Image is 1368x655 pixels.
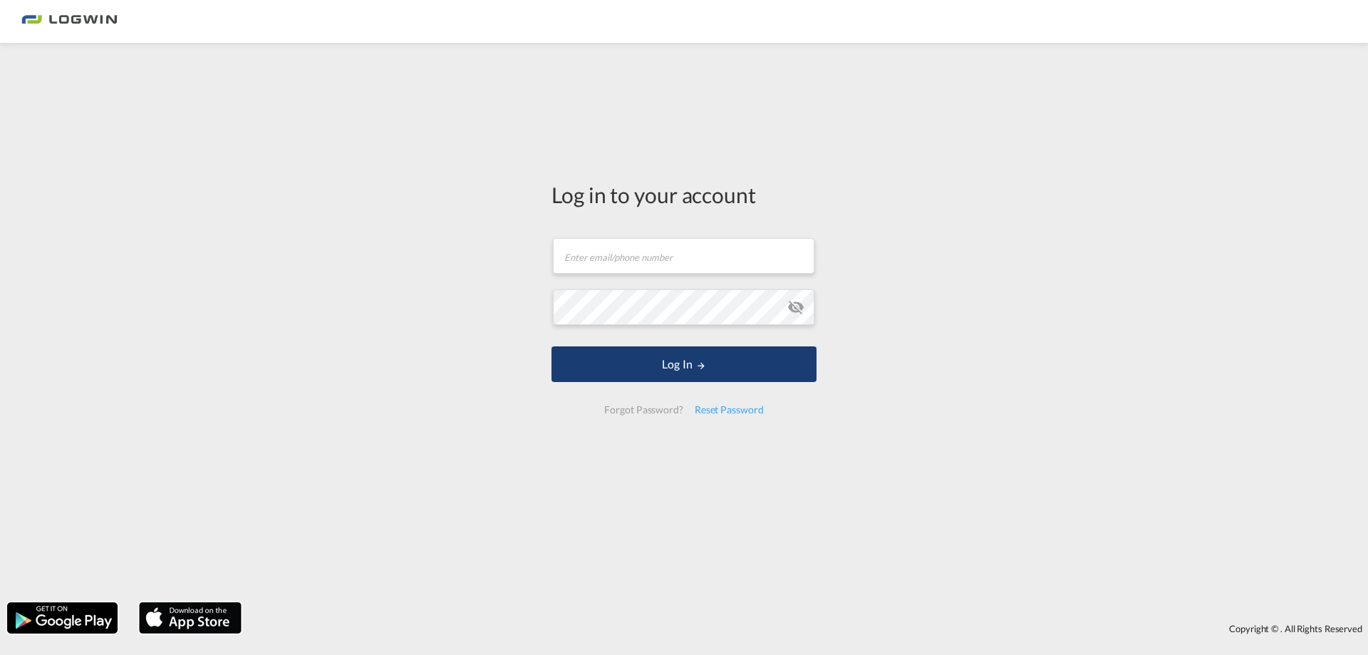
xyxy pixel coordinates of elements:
div: Copyright © . All Rights Reserved [249,617,1368,641]
button: LOGIN [551,346,817,382]
div: Log in to your account [551,180,817,210]
div: Reset Password [689,397,769,423]
input: Enter email/phone number [553,238,814,274]
div: Forgot Password? [598,397,688,423]
img: bc73a0e0d8c111efacd525e4c8ad7d32.png [21,6,118,38]
img: apple.png [138,601,243,635]
md-icon: icon-eye-off [787,299,804,316]
img: google.png [6,601,119,635]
